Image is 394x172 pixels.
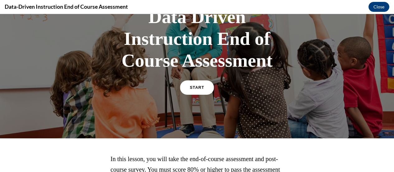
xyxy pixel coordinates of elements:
[368,2,389,12] button: Close
[190,71,204,76] span: START
[5,3,128,11] h4: Data-Driven Instruction End of Course Assessment
[180,66,214,81] a: START
[110,141,280,170] span: In this lesson, you will take the end-of-course assessment and post-course survey. You must score...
